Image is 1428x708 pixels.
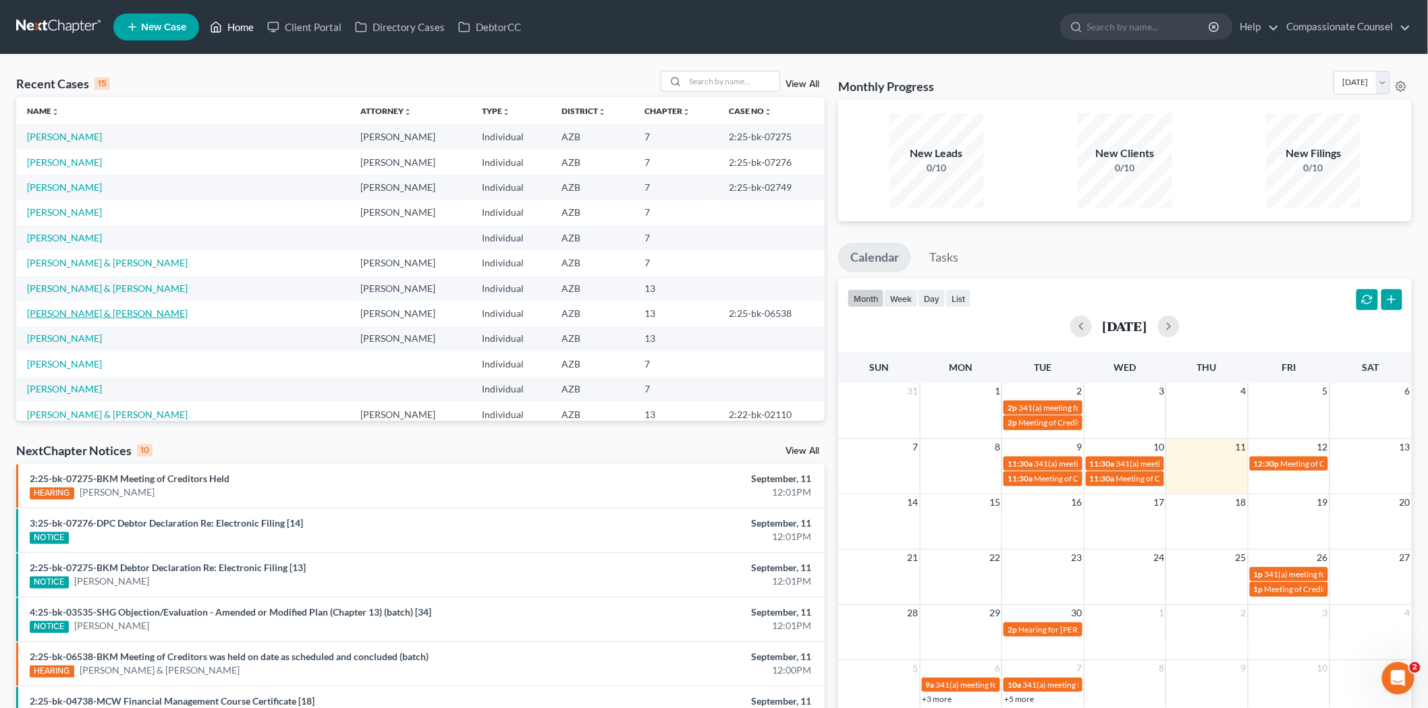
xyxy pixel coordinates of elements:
td: AZB [551,175,634,200]
span: 4 [1240,383,1248,399]
span: 1p [1254,584,1263,594]
span: 18 [1234,494,1248,510]
div: September, 11 [559,472,811,485]
span: Sat [1363,361,1379,373]
div: 12:01PM [559,530,811,543]
a: [PERSON_NAME] [27,332,102,344]
span: 10 [1152,439,1165,455]
td: AZB [551,377,634,402]
td: Individual [471,175,551,200]
div: NOTICE [30,532,69,544]
div: NextChapter Notices [16,442,153,459]
span: 13 [1398,439,1412,455]
span: 9 [1076,439,1084,455]
a: 2:25-bk-04738-MCW Financial Management Course Certificate [18] [30,695,314,707]
td: 13 [634,402,719,427]
td: AZB [551,124,634,149]
td: 7 [634,150,719,175]
td: 13 [634,301,719,326]
div: Recent message [28,170,242,184]
td: [PERSON_NAME] [350,150,471,175]
span: 2p [1008,403,1017,413]
a: 3:25-bk-07276-DPC Debtor Declaration Re: Electronic Filing [14] [30,517,303,529]
span: Meeting of Creditors for [PERSON_NAME] [1265,584,1415,594]
a: Nameunfold_more [27,106,59,116]
iframe: Intercom live chat [1382,662,1415,695]
img: Profile image for James [170,22,197,49]
td: AZB [551,225,634,250]
div: NOTICE [30,621,69,633]
a: Chapterunfold_more [644,106,690,116]
a: [PERSON_NAME] [27,383,102,394]
span: 17 [1152,494,1165,510]
button: Help [180,421,270,475]
span: Home [30,454,60,464]
span: 20 [1398,494,1412,510]
span: 2p [1008,417,1017,427]
span: 11 [1398,660,1412,676]
a: [PERSON_NAME] [74,574,149,588]
div: Profile image for EmmaHere are your notice emails for each firm: ​ [EMAIL_ADDRESS][DOMAIN_NAME] (... [14,179,256,229]
span: 27 [1398,550,1412,566]
i: unfold_more [682,108,690,116]
span: 12 [1316,439,1329,455]
a: 2:25-bk-07275-BKM Debtor Declaration Re: Electronic Filing [13] [30,562,306,573]
div: [PERSON_NAME] [60,204,138,218]
a: Tasks [917,243,970,272]
div: Amendments [28,402,226,416]
a: [PERSON_NAME] & [PERSON_NAME] [27,307,188,319]
span: Fri [1282,361,1296,373]
a: Attorneyunfold_more [360,106,412,116]
td: 7 [634,351,719,376]
div: Send us a message [28,247,225,262]
span: 22 [988,550,1001,566]
a: [PERSON_NAME] & [PERSON_NAME] [27,257,188,268]
td: 2:25-bk-07275 [719,124,825,149]
a: View All [786,80,819,89]
div: September, 11 [559,561,811,574]
td: Individual [471,250,551,275]
div: 12:01PM [559,485,811,499]
span: 6 [993,660,1001,676]
a: [PERSON_NAME] [27,131,102,142]
td: 2:25-bk-07276 [719,150,825,175]
span: 3 [1321,605,1329,621]
button: day [918,289,945,307]
a: [PERSON_NAME] & [PERSON_NAME] [27,409,188,420]
button: week [884,289,918,307]
div: HEARING [30,488,74,500]
a: Compassionate Counsel [1280,15,1411,39]
button: list [945,289,971,307]
span: 9 [1240,660,1248,676]
a: [PERSON_NAME] & [PERSON_NAME] [80,663,240,677]
td: 13 [634,276,719,301]
div: 0/10 [1078,161,1172,175]
img: Profile image for Emma [196,22,223,49]
div: Close [232,22,256,46]
span: 341(a) meeting for [PERSON_NAME] & [PERSON_NAME] [PERSON_NAME] [1018,403,1285,413]
span: 341(a) meeting for [PERSON_NAME] & [PERSON_NAME] [1116,459,1318,469]
td: Individual [471,225,551,250]
i: unfold_more [765,108,773,116]
div: September, 11 [559,695,811,708]
a: [PERSON_NAME] [27,206,102,218]
h3: Monthly Progress [838,78,934,94]
span: 10a [1008,680,1021,690]
span: 8 [1157,660,1165,676]
div: NOTICE [30,577,69,589]
span: 28 [906,605,920,621]
div: We typically reply in a few hours [28,262,225,276]
span: 29 [988,605,1001,621]
span: 24 [1152,550,1165,566]
span: 10 [1316,660,1329,676]
span: Meeting of Creditors for [PERSON_NAME] [1034,473,1184,483]
a: Client Portal [260,15,348,39]
td: [PERSON_NAME] [350,402,471,427]
a: 4:25-bk-03535-SHG Objection/Evaluation - Amended or Modified Plan (Chapter 13) (batch) [34] [30,606,431,618]
span: 2 [1240,605,1248,621]
div: September, 11 [559,650,811,663]
span: 15 [988,494,1001,510]
td: 7 [634,377,719,402]
div: Attorney's Disclosure of Compensation [28,338,226,352]
span: Tue [1035,361,1052,373]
